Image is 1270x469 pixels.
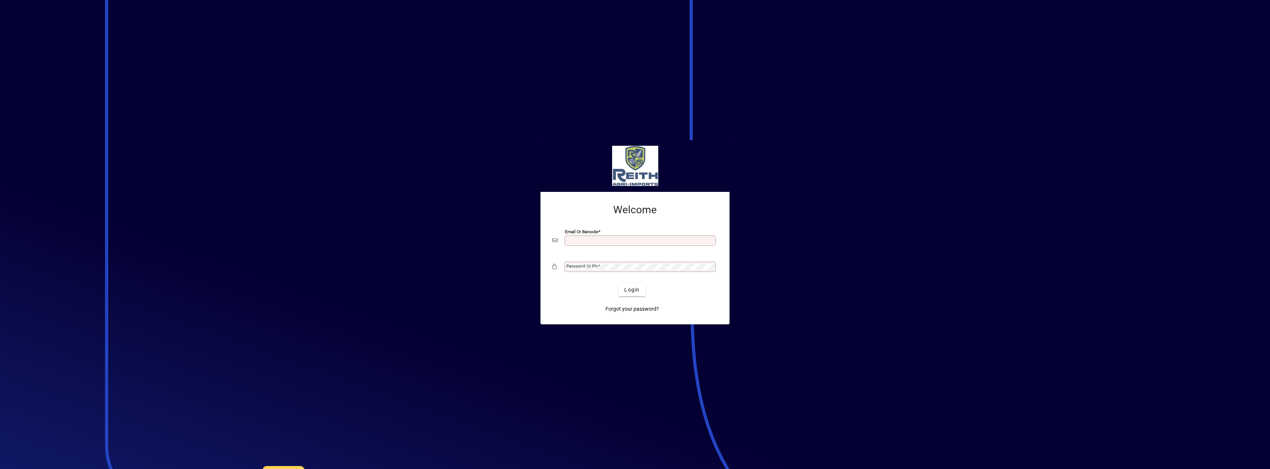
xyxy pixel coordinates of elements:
span: Login [624,286,639,294]
a: Forgot your password? [603,302,662,315]
mat-label: Password or Pin [566,263,598,269]
button: Login [618,283,645,296]
h2: Welcome [552,204,718,216]
span: Forgot your password? [605,305,659,313]
mat-label: Email or Barcode [565,229,598,234]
